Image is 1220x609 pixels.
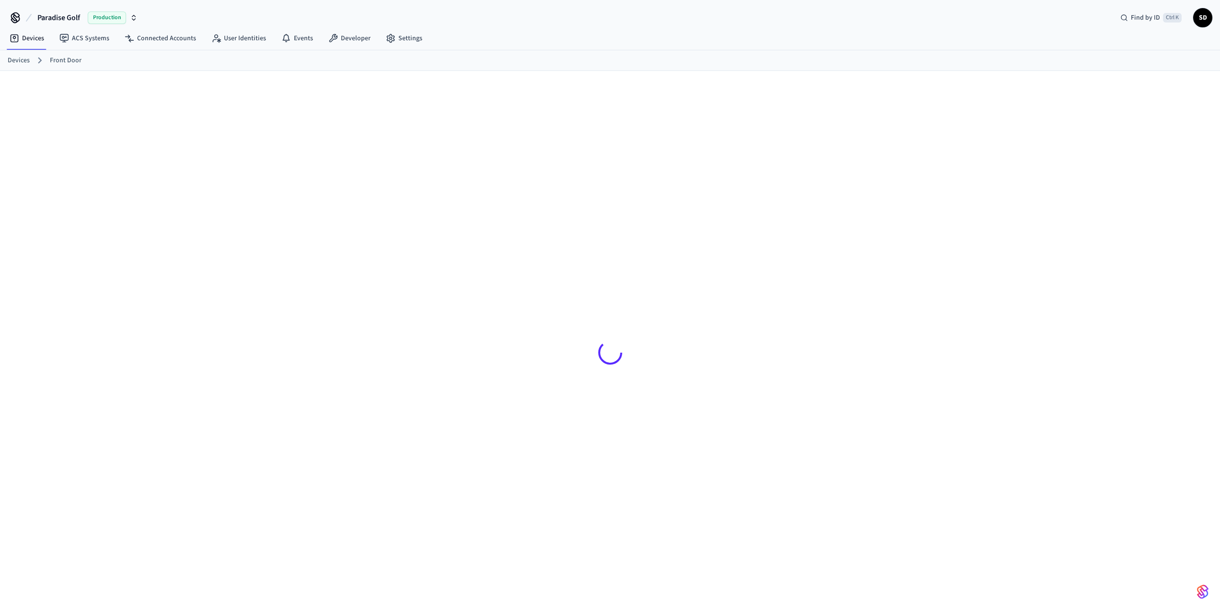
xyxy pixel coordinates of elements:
img: SeamLogoGradient.69752ec5.svg [1197,584,1208,599]
span: Find by ID [1131,13,1160,23]
a: Connected Accounts [117,30,204,47]
button: SD [1193,8,1212,27]
a: User Identities [204,30,274,47]
span: Production [88,11,126,24]
a: ACS Systems [52,30,117,47]
a: Settings [378,30,430,47]
a: Developer [321,30,378,47]
a: Devices [2,30,52,47]
a: Front Door [50,56,81,66]
span: Paradise Golf [37,12,80,23]
a: Devices [8,56,30,66]
div: Find by IDCtrl K [1113,9,1189,26]
span: Ctrl K [1163,13,1182,23]
span: SD [1194,9,1211,26]
a: Events [274,30,321,47]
